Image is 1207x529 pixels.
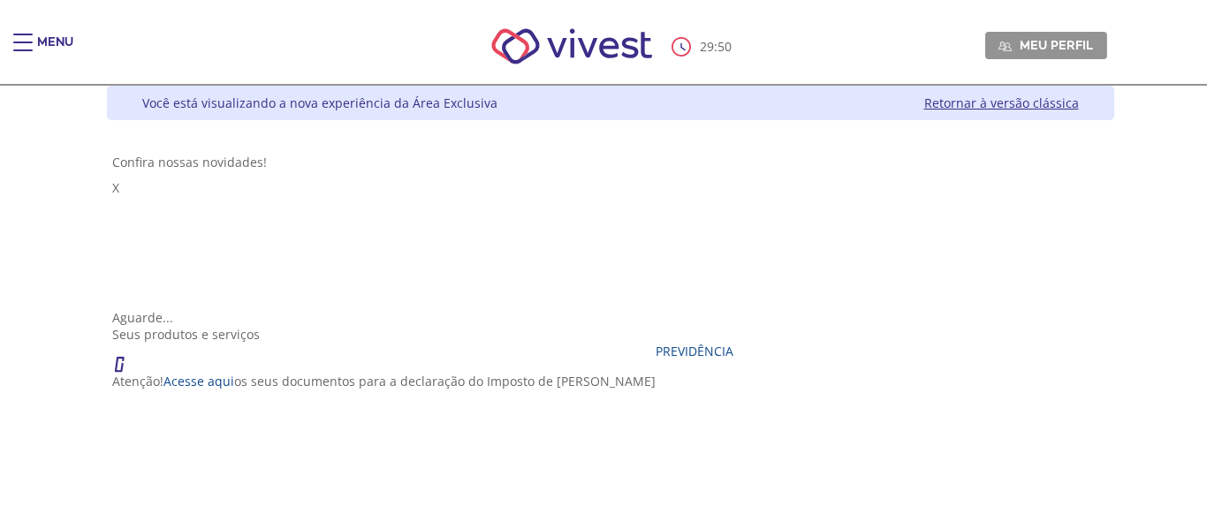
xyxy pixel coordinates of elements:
span: Meu perfil [1020,37,1093,53]
p: Atenção! os seus documentos para a declaração do Imposto de [PERSON_NAME] [112,373,656,389]
a: Previdência [656,343,733,359]
div: Aguarde... [112,309,1109,326]
div: Você está visualizando a nova experiência da Área Exclusiva [142,94,497,111]
span: 50 [717,38,732,55]
a: Acesse aqui [163,373,234,389]
div: : [672,37,735,57]
img: Meu perfil [998,40,1012,53]
a: Meu perfil [985,32,1107,58]
div: Menu [37,34,73,69]
span: X [112,179,119,196]
span: 29 [700,38,714,55]
img: Vivest [472,9,672,84]
a: Retornar à versão clássica [924,94,1079,111]
div: Seus produtos e serviços [112,326,1109,343]
img: ico_atencao.png [112,343,142,373]
div: Confira nossas novidades! [112,154,1109,170]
